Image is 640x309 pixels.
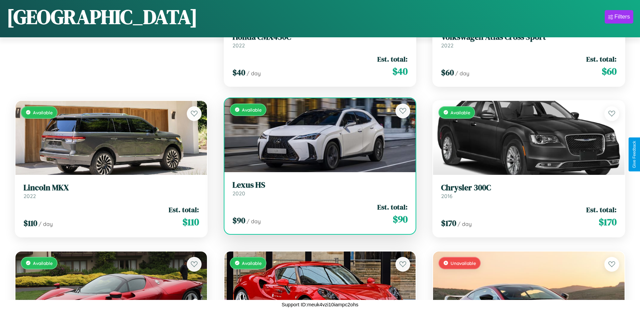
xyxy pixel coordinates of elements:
h3: Lexus HS [232,180,408,190]
span: / day [247,218,261,225]
span: Est. total: [377,202,408,212]
span: / day [247,70,261,77]
h1: [GEOGRAPHIC_DATA] [7,3,198,31]
span: Est. total: [586,54,616,64]
h3: Volkswagen Atlas Cross Sport [441,32,616,42]
span: 2022 [24,193,36,199]
span: $ 40 [392,65,408,78]
span: $ 110 [24,218,37,229]
span: Est. total: [586,205,616,215]
h3: Chrysler 300C [441,183,616,193]
span: Est. total: [377,54,408,64]
a: Lincoln MKX2022 [24,183,199,199]
p: Support ID: meuk4vzi10iampc2ohs [282,300,358,309]
span: $ 40 [232,67,245,78]
span: 2022 [441,42,454,49]
span: Available [242,107,262,113]
div: Give Feedback [632,141,637,168]
a: Volkswagen Atlas Cross Sport2022 [441,32,616,49]
span: Est. total: [169,205,199,215]
span: Available [242,260,262,266]
h3: Honda CMX450C [232,32,408,42]
a: Chrysler 300C2016 [441,183,616,199]
span: 2022 [232,42,245,49]
a: Honda CMX450C2022 [232,32,408,49]
div: Filters [614,13,630,20]
span: $ 170 [441,218,456,229]
span: Available [33,260,53,266]
span: $ 60 [602,65,616,78]
span: $ 110 [182,215,199,229]
span: / day [455,70,469,77]
span: $ 170 [599,215,616,229]
span: Available [451,110,470,115]
button: Filters [605,10,633,24]
span: $ 60 [441,67,454,78]
span: Unavailable [451,260,476,266]
span: 2016 [441,193,453,199]
span: / day [39,221,53,227]
span: 2020 [232,190,245,197]
span: $ 90 [393,213,408,226]
a: Lexus HS2020 [232,180,408,197]
span: Available [33,110,53,115]
h3: Lincoln MKX [24,183,199,193]
span: $ 90 [232,215,245,226]
span: / day [458,221,472,227]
